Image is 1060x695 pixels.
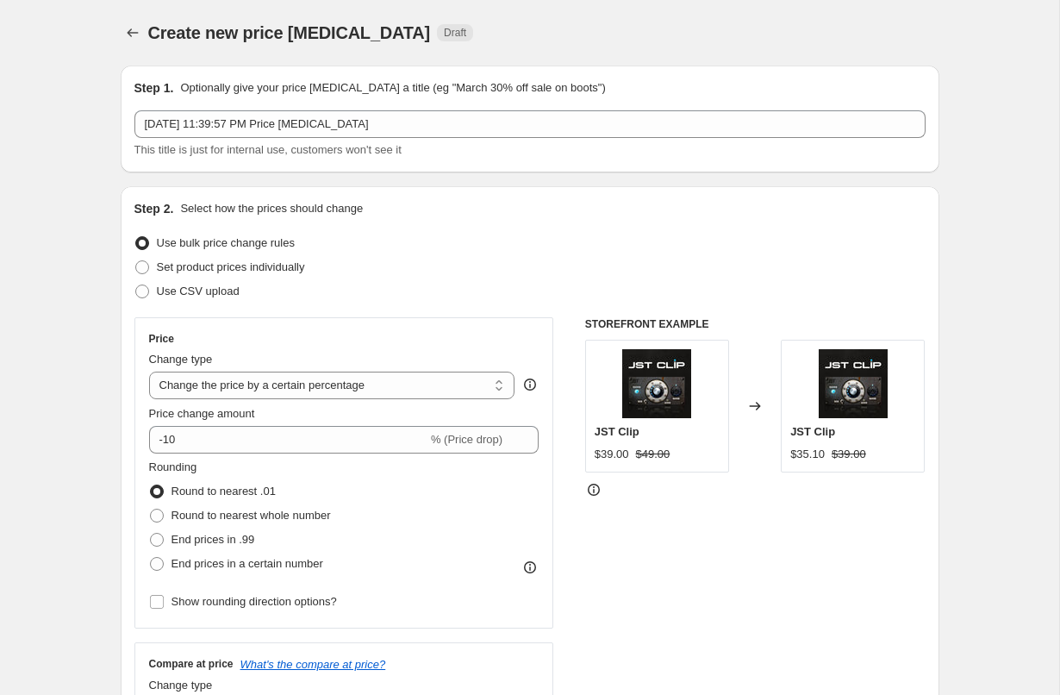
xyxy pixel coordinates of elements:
h2: Step 1. [134,79,174,97]
h2: Step 2. [134,200,174,217]
p: Select how the prices should change [180,200,363,217]
button: Price change jobs [121,21,145,45]
span: JST Clip [790,425,835,438]
span: $39.00 [832,448,866,460]
span: $35.10 [790,448,825,460]
span: Price change amount [149,407,255,420]
span: Round to nearest whole number [171,509,331,522]
h6: STOREFRONT EXAMPLE [585,317,926,331]
p: Optionally give your price [MEDICAL_DATA] a title (eg "March 30% off sale on boots") [180,79,605,97]
span: Change type [149,679,213,692]
span: Use bulk price change rules [157,236,295,249]
h3: Compare at price [149,657,234,671]
span: Use CSV upload [157,285,240,297]
input: 30% off holiday sale [134,110,926,138]
span: Set product prices individually [157,260,305,273]
span: $49.00 [636,448,670,460]
img: Store-Card_1_80x.jpg [819,349,888,418]
span: End prices in a certain number [171,557,323,570]
h3: Price [149,332,174,346]
span: Round to nearest .01 [171,485,276,498]
span: Draft [444,26,466,40]
span: End prices in .99 [171,533,255,546]
span: Show rounding direction options? [171,595,337,608]
img: Store-Card_1_80x.jpg [622,349,691,418]
span: % (Price drop) [431,433,502,446]
button: What's the compare at price? [240,658,386,671]
span: $39.00 [595,448,629,460]
span: Rounding [149,460,197,473]
span: Create new price [MEDICAL_DATA] [148,23,431,42]
span: This title is just for internal use, customers won't see it [134,143,402,156]
span: Change type [149,353,213,366]
span: JST Clip [595,425,639,438]
div: help [521,376,539,393]
input: -15 [149,426,427,454]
